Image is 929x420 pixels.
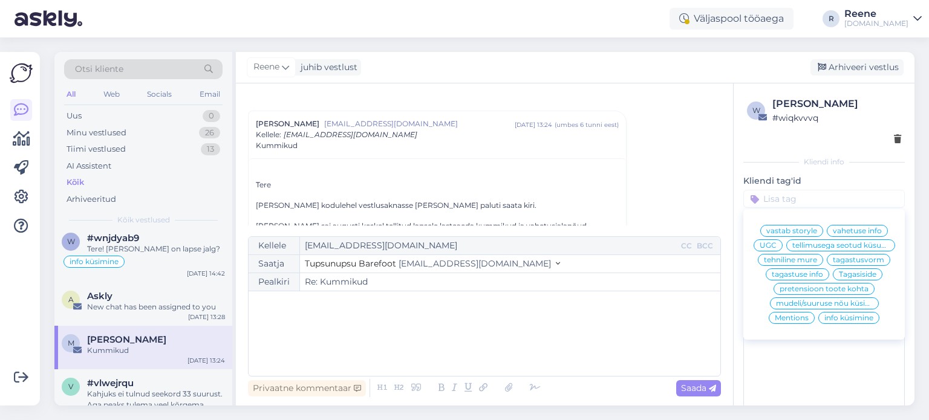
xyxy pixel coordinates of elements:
[256,221,619,242] p: [PERSON_NAME] sai augusti keskel tellitud lapsele lasteaeda kummikud ja vahetusjalanõud. Tellimus...
[776,300,873,307] span: mudeli/suuruse nõu küsimine
[300,273,720,291] input: Write subject here...
[844,19,908,28] div: [DOMAIN_NAME]
[743,175,905,187] p: Kliendi tag'id
[844,9,922,28] a: Reene[DOMAIN_NAME]
[87,302,225,312] div: New chat has been assigned to you
[256,179,619,190] p: Tere
[555,120,619,129] div: ( umbes 6 tunni eest )
[792,242,889,249] span: tellimusega seotud küsumus
[833,227,882,234] span: vahetuse info
[256,118,319,129] span: [PERSON_NAME]
[68,338,74,347] span: M
[87,378,134,389] span: #vlwejrqu
[681,383,716,393] span: Saada
[201,143,220,155] div: 13
[305,257,560,270] button: Tupsunupsu Barefoot [EMAIL_ADDRESS][DOMAIN_NAME]
[87,345,225,356] div: Kummikud
[87,233,139,244] span: #wnjdyab9
[296,61,357,74] div: juhib vestlust
[743,190,905,208] input: Lisa tag
[766,227,817,234] span: vastab storyle
[101,86,122,102] div: Web
[253,60,279,74] span: Reene
[810,59,904,76] div: Arhiveeri vestlus
[284,130,417,139] span: [EMAIL_ADDRESS][DOMAIN_NAME]
[743,157,905,167] div: Kliendi info
[249,237,300,254] div: Kellele
[760,242,777,249] span: UGC
[824,314,873,321] span: info küsimine
[67,110,82,122] div: Uus
[187,269,225,278] div: [DATE] 14:42
[188,312,225,321] div: [DATE] 13:28
[752,106,760,115] span: w
[775,314,809,321] span: Mentions
[772,97,901,111] div: [PERSON_NAME]
[844,9,908,19] div: Reene
[300,237,679,254] input: Recepient...
[67,193,116,205] div: Arhiveeritud
[67,127,126,139] div: Minu vestlused
[117,215,170,225] span: Kõik vestlused
[10,62,33,85] img: Askly Logo
[68,295,74,304] span: A
[679,241,694,251] div: CC
[772,111,901,124] div: # wiqkvvvq
[823,10,839,27] div: R
[70,258,119,265] span: info küsimine
[764,256,817,263] span: tehniline mure
[833,256,884,263] span: tagastusvorm
[203,110,220,122] div: 0
[197,86,223,102] div: Email
[324,118,515,129] span: [EMAIL_ADDRESS][DOMAIN_NAME]
[694,241,715,251] div: BCC
[67,143,126,155] div: Tiimi vestlused
[305,258,396,269] span: Tupsunupsu Barefoot
[515,120,552,129] div: [DATE] 13:24
[68,382,73,391] span: v
[248,380,366,396] div: Privaatne kommentaar
[87,334,166,345] span: Maarja-Liisa Koitsalu
[199,127,220,139] div: 26
[64,86,78,102] div: All
[187,356,225,365] div: [DATE] 13:24
[67,160,111,172] div: AI Assistent
[670,8,794,30] div: Väljaspool tööaega
[256,140,298,151] span: Kummikud
[780,285,869,292] span: pretensioon toote kohta
[772,271,823,278] span: tagastuse info
[87,244,225,254] div: Tere! [PERSON_NAME] on lapse jalg?
[249,273,300,291] div: Pealkiri
[249,255,300,273] div: Saatja
[145,86,174,102] div: Socials
[256,200,619,211] p: [PERSON_NAME] kodulehel vestlusaknasse [PERSON_NAME] paluti saata kiri.
[87,291,112,302] span: Askly
[399,258,551,269] span: [EMAIL_ADDRESS][DOMAIN_NAME]
[256,130,281,139] span: Kellele :
[87,389,225,410] div: Kahjuks ei tulnud seekord 33 suurust. Aga peaks tulema veel kõrgema säärega mudelit selles suurus...
[75,63,123,76] span: Otsi kliente
[839,271,876,278] span: Tagasiside
[67,237,75,246] span: w
[67,176,84,189] div: Kõik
